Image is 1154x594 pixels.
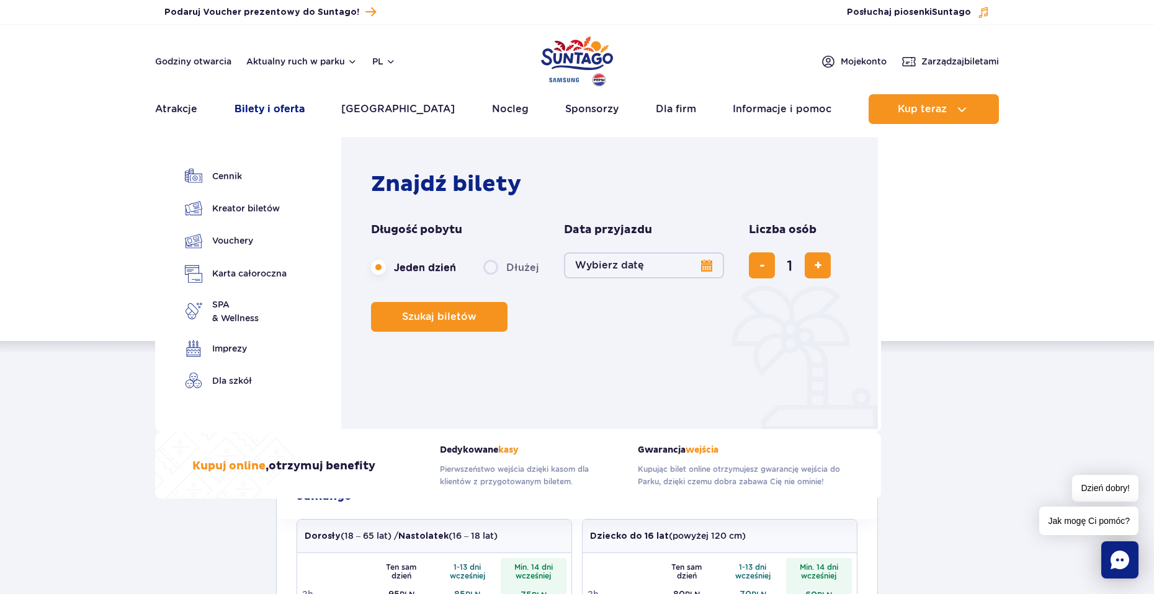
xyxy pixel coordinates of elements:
span: Suntago [932,8,971,17]
a: Karta całoroczna [185,265,287,283]
h2: Znajdź bilety [371,171,854,198]
form: Planowanie wizyty w Park of Poland [371,223,854,332]
a: SPA& Wellness [185,298,287,325]
span: kasy [498,445,519,455]
span: Liczba osób [749,223,816,237]
a: Godziny otwarcia [155,55,231,68]
button: pl [372,55,396,68]
a: Dla szkół [185,372,287,389]
button: dodaj bilet [805,252,831,278]
a: Zarządzajbiletami [901,54,999,69]
strong: Dorosły [305,532,341,541]
button: usuń bilet [749,252,775,278]
span: Posłuchaj piosenki [847,6,971,19]
a: Dla firm [656,94,696,124]
p: (18 – 65 lat) / (16 – 18 lat) [305,530,498,543]
span: Kupuj online [192,459,266,473]
a: Sponsorzy [565,94,619,124]
a: Atrakcje [155,94,197,124]
span: Kup teraz [898,104,947,115]
input: liczba biletów [775,250,805,280]
p: (powyżej 120 cm) [590,530,746,543]
a: Nocleg [492,94,529,124]
span: SPA & Wellness [212,298,259,325]
h3: , otrzymuj benefity [192,459,375,474]
th: Ten sam dzień [369,558,435,584]
th: Min. 14 dni wcześniej [501,558,567,584]
p: Pierwszeństwo wejścia dzięki kasom dla klientów z przygotowanym biletem. [440,463,619,488]
span: Podaruj Voucher prezentowy do Suntago! [164,6,359,19]
span: Dzień dobry! [1072,475,1138,502]
span: Moje konto [841,55,887,68]
th: Ten sam dzień [654,558,720,584]
th: 1-13 dni wcześniej [720,558,786,584]
a: Park of Poland [541,31,613,88]
button: Kup teraz [869,94,999,124]
span: Długość pobytu [371,223,462,237]
a: Kreator biletów [185,200,287,217]
strong: Nastolatek [398,532,449,541]
a: Podaruj Voucher prezentowy do Suntago! [164,4,376,20]
strong: Dziecko do 16 lat [590,532,669,541]
th: Min. 14 dni wcześniej [786,558,852,584]
a: Cennik [185,167,287,185]
a: Mojekonto [821,54,887,69]
a: [GEOGRAPHIC_DATA] [341,94,455,124]
a: Imprezy [185,340,287,357]
th: 1-13 dni wcześniej [434,558,501,584]
div: Chat [1101,541,1138,578]
a: Bilety i oferta [235,94,305,124]
label: Dłużej [483,254,539,280]
span: Zarządzaj biletami [921,55,999,68]
button: Szukaj biletów [371,302,508,332]
strong: Gwarancja [638,445,844,455]
button: Wybierz datę [564,252,724,278]
strong: Dedykowane [440,445,619,455]
button: Aktualny ruch w parku [246,56,357,66]
label: Jeden dzień [371,254,456,280]
button: Posłuchaj piosenkiSuntago [847,6,990,19]
a: Informacje i pomoc [733,94,831,124]
span: Data przyjazdu [564,223,652,237]
span: Szukaj biletów [402,311,476,322]
span: Jak mogę Ci pomóc? [1039,507,1138,535]
span: wejścia [686,445,718,455]
p: Kupując bilet online otrzymujesz gwarancję wejścia do Parku, dzięki czemu dobra zabawa Cię nie om... [638,463,844,488]
a: Vouchery [185,232,287,250]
